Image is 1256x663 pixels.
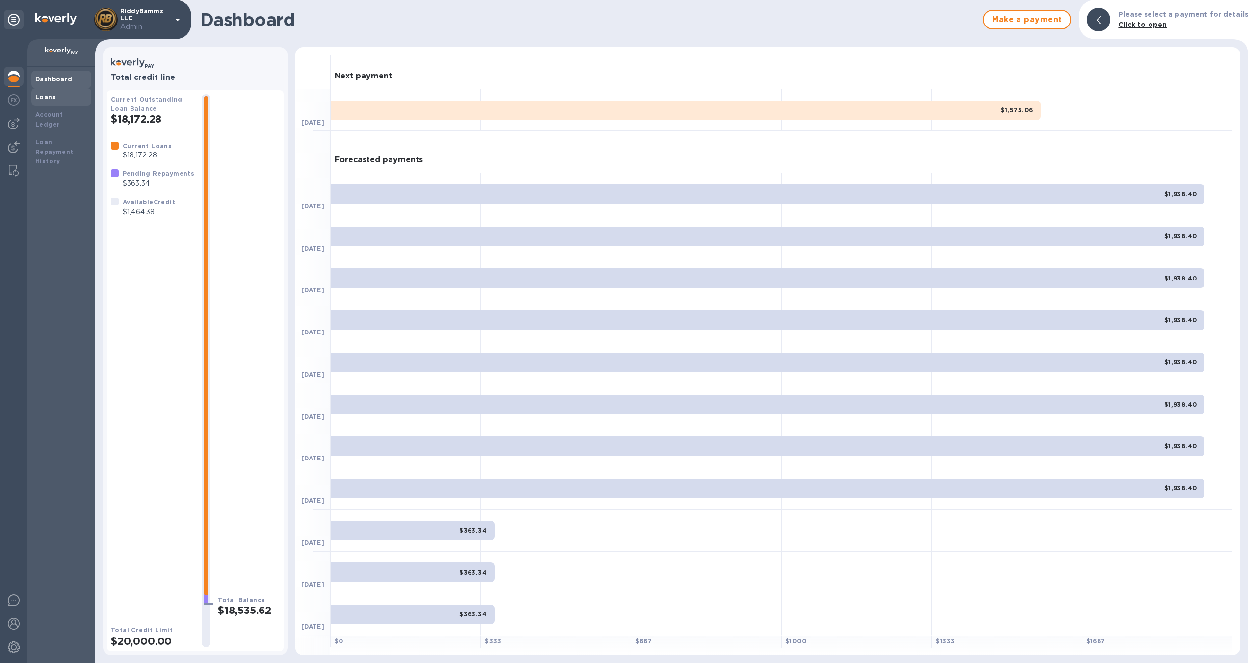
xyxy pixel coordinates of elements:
[983,10,1071,29] button: Make a payment
[335,637,343,645] b: $ 0
[301,329,324,336] b: [DATE]
[301,623,324,630] b: [DATE]
[35,13,77,25] img: Logo
[123,207,175,217] p: $1,464.38
[301,245,324,252] b: [DATE]
[8,94,20,106] img: Foreign exchange
[111,635,194,647] h2: $20,000.00
[301,203,324,210] b: [DATE]
[35,138,74,165] b: Loan Repayment History
[459,527,487,534] b: $363.34
[1164,442,1197,450] b: $1,938.40
[218,604,280,616] h2: $18,535.62
[335,155,423,165] h3: Forecasted payments
[301,497,324,504] b: [DATE]
[1164,358,1197,366] b: $1,938.40
[485,637,501,645] b: $ 333
[301,539,324,546] b: [DATE]
[301,119,324,126] b: [DATE]
[1164,275,1197,282] b: $1,938.40
[35,111,63,128] b: Account Ledger
[123,150,172,160] p: $18,172.28
[1118,21,1167,28] b: Click to open
[111,73,280,82] h3: Total credit line
[459,569,487,576] b: $363.34
[785,637,806,645] b: $ 1000
[301,581,324,588] b: [DATE]
[123,198,175,205] b: Available Credit
[1164,232,1197,240] b: $1,938.40
[1001,106,1033,114] b: $1,575.06
[35,93,56,101] b: Loans
[301,455,324,462] b: [DATE]
[111,626,173,634] b: Total Credit Limit
[1164,484,1197,492] b: $1,938.40
[123,142,172,150] b: Current Loans
[335,72,392,81] h3: Next payment
[1164,190,1197,198] b: $1,938.40
[459,611,487,618] b: $363.34
[200,9,978,30] h1: Dashboard
[1118,10,1248,18] b: Please select a payment for details
[301,413,324,420] b: [DATE]
[218,596,265,604] b: Total Balance
[111,113,194,125] h2: $18,172.28
[111,96,183,112] b: Current Outstanding Loan Balance
[123,178,194,189] p: $363.34
[1164,401,1197,408] b: $1,938.40
[992,14,1062,25] span: Make a payment
[120,8,169,32] p: RiddyBammz LLC
[1164,316,1197,324] b: $1,938.40
[635,637,652,645] b: $ 667
[936,637,955,645] b: $ 1333
[301,286,324,294] b: [DATE]
[35,76,73,83] b: Dashboard
[1086,637,1105,645] b: $ 1667
[123,170,194,177] b: Pending Repayments
[301,371,324,378] b: [DATE]
[120,22,169,32] p: Admin
[4,10,24,29] div: Unpin categories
